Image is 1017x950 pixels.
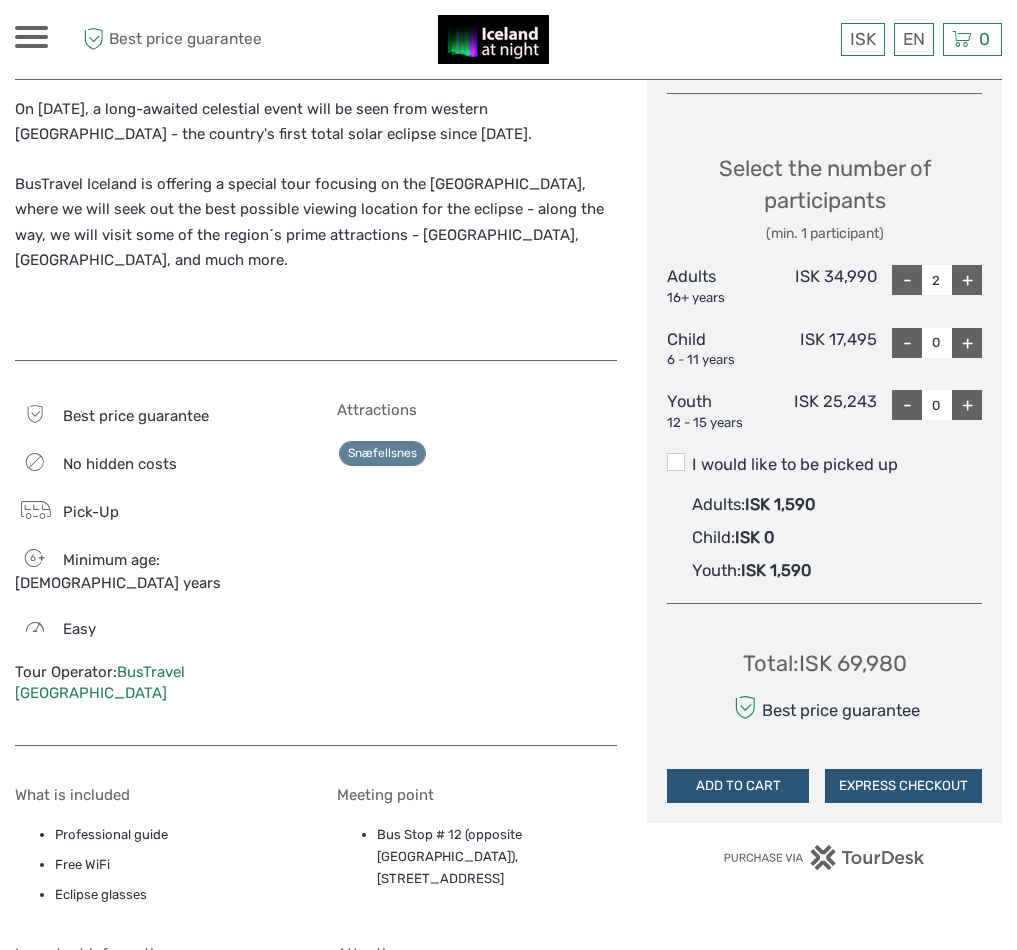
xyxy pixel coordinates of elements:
img: PurchaseViaTourDesk.png [723,845,926,870]
li: Eclipse glasses [55,884,295,906]
li: Bus Stop # 12 (opposite [GEOGRAPHIC_DATA]), [STREET_ADDRESS] [377,824,617,891]
div: (min. 1 participant) [667,224,982,244]
p: We're away right now. Please check back later! [28,35,226,51]
li: Professional guide [55,824,295,846]
span: ISK 1,590 [745,495,815,514]
div: + [952,328,982,358]
span: Child : [692,528,735,547]
div: Adults [667,265,772,307]
div: EN [894,23,934,56]
button: EXPRESS CHECKOUT [825,769,982,803]
li: Free WiFi [55,854,295,876]
button: Open LiveChat chat widget [230,31,254,55]
div: Tour Operator: [15,662,295,705]
span: 6 [18,551,47,565]
label: I would like to be picked up [667,453,982,477]
div: + [952,265,982,295]
span: Best price guarantee [78,23,262,56]
div: 16+ years [667,289,772,308]
div: Select the number of participants [667,153,982,244]
h5: What is included [15,786,295,804]
div: Total : ISK 69,980 [743,648,907,679]
span: Youth : [692,561,741,580]
span: Best price guarantee [63,407,209,425]
span: ISK 0 [735,528,774,547]
div: - [892,390,922,420]
a: Snæfellsnes [339,441,426,466]
span: Minimum age: [DEMOGRAPHIC_DATA] years [15,551,221,592]
div: ISK 17,495 [772,328,877,370]
img: 2375-0893e409-a1bb-4841-adb0-b7e32975a913_logo_small.jpg [438,15,549,64]
div: 12 - 15 years [667,414,772,433]
span: ISK [850,29,876,49]
span: Adults : [692,495,745,514]
p: On [DATE], a long-awaited celestial event will be seen from western [GEOGRAPHIC_DATA] - the count... [15,97,617,148]
h5: Attractions [337,401,617,419]
div: - [892,328,922,358]
div: - [892,265,922,295]
div: 6 - 11 years [667,351,772,370]
div: Child [667,328,772,370]
div: Best price guarantee [729,690,920,725]
div: ISK 34,990 [772,265,877,307]
span: Pick-Up [63,503,119,521]
span: No hidden costs [63,455,177,473]
span: 0 [976,29,993,49]
div: ISK 25,243 [772,390,877,432]
p: BusTravel Iceland is offering a special tour focusing on the [GEOGRAPHIC_DATA], where we will see... [15,172,617,274]
span: Easy [63,620,96,638]
div: + [952,390,982,420]
button: ADD TO CART [667,769,809,803]
h5: Meeting point [337,786,617,804]
div: Youth [667,390,772,432]
span: ISK 1,590 [741,561,811,580]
